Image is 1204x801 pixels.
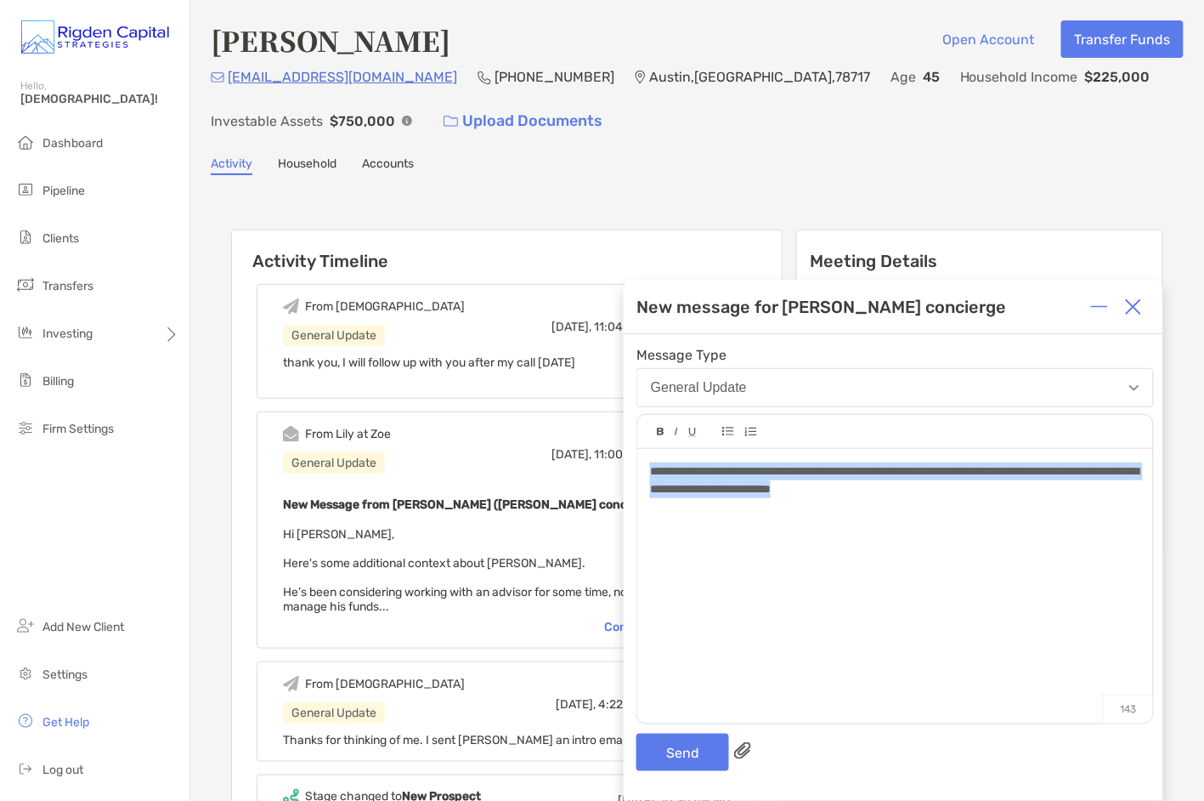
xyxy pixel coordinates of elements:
img: Editor control icon [744,427,757,437]
button: Transfer Funds [1061,20,1184,58]
span: Investing [42,327,93,341]
img: Zoe Logo [20,7,169,68]
p: $750,000 [330,111,395,132]
div: New message for [PERSON_NAME] concierge [636,297,1007,317]
img: Phone Icon [478,71,491,84]
p: Investable Assets [211,111,323,132]
img: Event icon [283,676,299,692]
a: Activity [211,156,252,175]
a: Household [278,156,336,175]
img: investing icon [15,322,36,343]
img: Event icon [283,298,299,315]
span: Settings [42,667,88,682]
div: General Update [651,380,747,395]
img: logout icon [15,758,36,779]
span: 11:04 AM MD [594,320,663,334]
p: 45 [923,66,940,88]
span: Hi [PERSON_NAME], Here's some additional context about [PERSON_NAME]. He’s been considering worki... [283,527,688,614]
img: Editor control icon [722,427,734,436]
p: Household Income [960,66,1078,88]
b: New Message from [PERSON_NAME] ([PERSON_NAME] concierge) [283,497,660,512]
img: add_new_client icon [15,616,36,636]
img: Editor control icon [675,428,678,436]
img: clients icon [15,227,36,247]
p: [EMAIL_ADDRESS][DOMAIN_NAME] [228,66,457,88]
img: Event icon [283,426,299,442]
img: button icon [444,116,458,128]
span: Transfers [42,279,93,293]
img: Open dropdown arrow [1129,385,1139,391]
span: Dashboard [42,136,103,151]
p: Age [890,66,916,88]
img: get-help icon [15,711,36,731]
img: dashboard icon [15,132,36,152]
span: Thanks for thinking of me. I sent [PERSON_NAME] an intro email and text [283,733,675,747]
div: From [DEMOGRAPHIC_DATA] [305,677,465,691]
p: Austin , [GEOGRAPHIC_DATA] , 78717 [649,66,870,88]
span: Clients [42,231,79,246]
img: firm-settings icon [15,418,36,438]
p: Meeting Details [811,251,1149,272]
div: Complete message [604,620,731,634]
div: General Update [283,452,385,474]
img: transfers icon [15,275,36,295]
span: [DATE], [551,320,591,334]
button: Send [636,734,729,771]
a: Accounts [362,156,414,175]
span: Billing [42,374,74,389]
a: Upload Documents [432,103,613,139]
img: Expand or collapse [1091,298,1108,315]
img: Close [1125,298,1142,315]
div: General Update [283,702,385,724]
span: Pipeline [42,184,85,198]
span: Add New Client [42,620,124,634]
span: [DATE], [551,447,591,462]
div: From Lily at Zoe [305,427,391,441]
button: General Update [636,368,1154,407]
h6: Activity Timeline [232,230,782,271]
img: Info Icon [402,116,412,126]
img: Location Icon [635,71,646,84]
span: 4:22 PM MD [598,697,663,712]
img: Editor control icon [657,428,664,436]
span: Log out [42,763,83,777]
p: 143 [1103,695,1153,724]
button: Open Account [930,20,1048,58]
span: Firm Settings [42,422,114,436]
img: paperclip attachments [734,742,751,759]
p: $225,000 [1085,66,1150,88]
p: [PHONE_NUMBER] [495,66,614,88]
span: thank you, I will follow up with you after my call [DATE] [283,355,575,370]
h4: [PERSON_NAME] [211,20,450,60]
img: billing icon [15,370,36,390]
div: General Update [283,325,385,346]
span: [DATE], [556,697,596,712]
span: Message Type [636,347,1154,363]
span: [DEMOGRAPHIC_DATA]! [20,92,179,106]
img: pipeline icon [15,179,36,200]
img: Email Icon [211,72,224,82]
img: settings icon [15,663,36,684]
img: Editor control icon [688,428,697,437]
span: 11:00 AM MD [594,447,663,462]
div: From [DEMOGRAPHIC_DATA] [305,299,465,314]
span: Get Help [42,715,89,730]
